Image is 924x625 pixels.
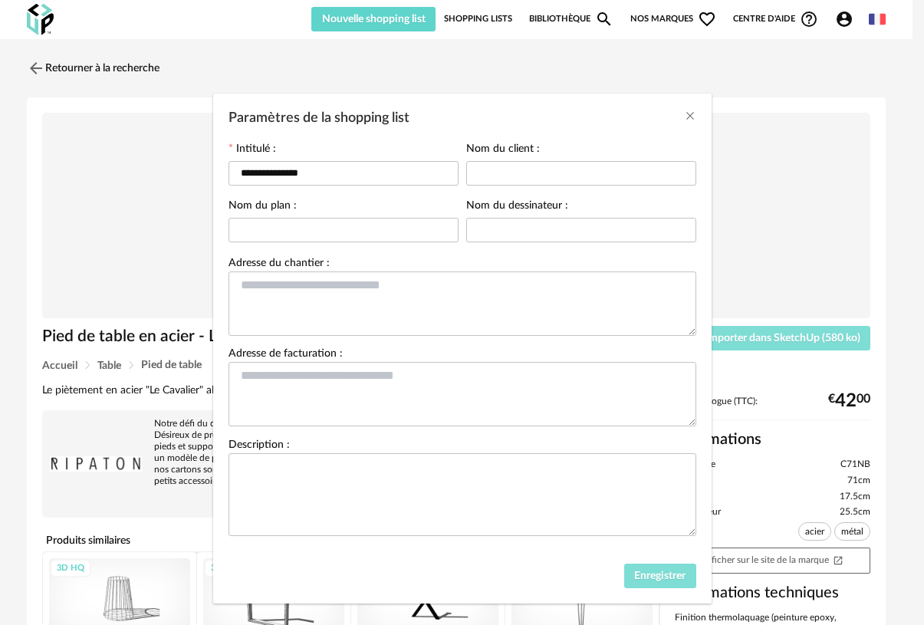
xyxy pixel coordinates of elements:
[466,200,568,214] label: Nom du dessinateur :
[624,564,696,588] button: Enregistrer
[466,143,540,157] label: Nom du client :
[229,200,297,214] label: Nom du plan :
[229,143,276,157] label: Intitulé :
[684,109,696,125] button: Close
[229,348,343,362] label: Adresse de facturation :
[229,111,409,125] span: Paramètres de la shopping list
[229,439,290,453] label: Description :
[213,94,712,603] div: Paramètres de la shopping list
[229,258,330,271] label: Adresse du chantier :
[634,571,686,581] span: Enregistrer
